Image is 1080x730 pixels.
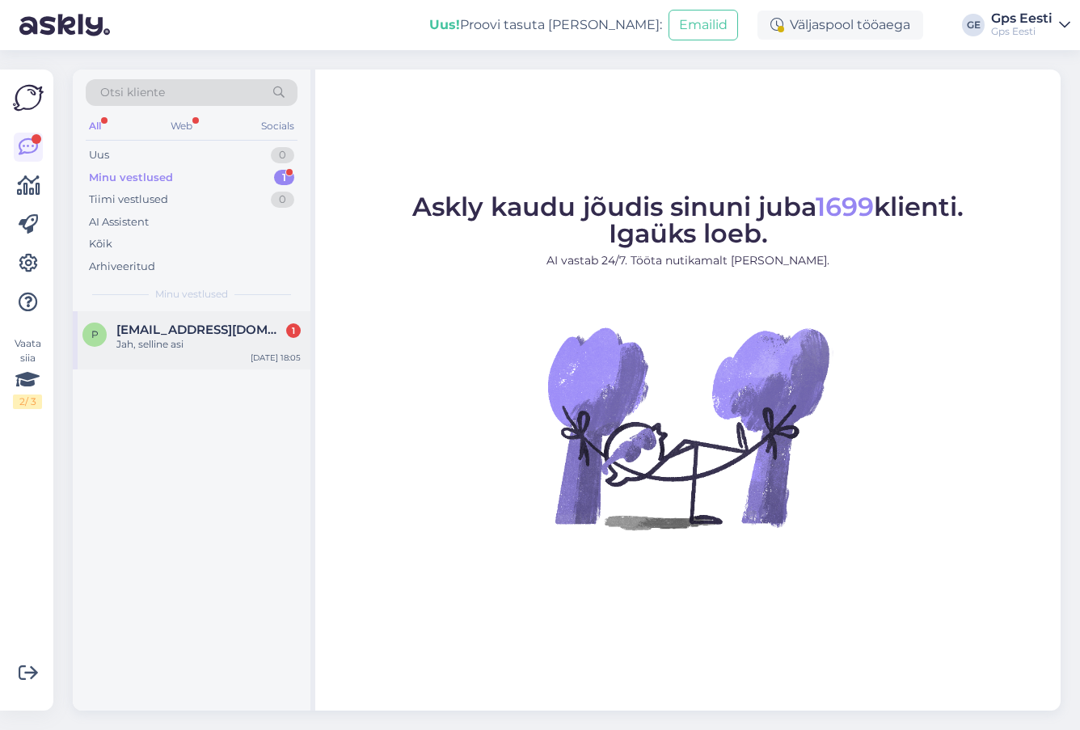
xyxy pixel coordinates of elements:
[155,287,228,302] span: Minu vestlused
[991,12,1070,38] a: Gps EestiGps Eesti
[89,147,109,163] div: Uus
[91,328,99,340] span: p
[89,214,149,230] div: AI Assistent
[991,12,1053,25] div: Gps Eesti
[86,116,104,137] div: All
[89,170,173,186] div: Minu vestlused
[13,82,44,113] img: Askly Logo
[251,352,301,364] div: [DATE] 18:05
[100,84,165,101] span: Otsi kliente
[89,192,168,208] div: Tiimi vestlused
[816,191,874,222] span: 1699
[271,192,294,208] div: 0
[13,395,42,409] div: 2 / 3
[116,337,301,352] div: Jah, selline asi
[962,14,985,36] div: GE
[274,170,294,186] div: 1
[89,236,112,252] div: Kõik
[669,10,738,40] button: Emailid
[167,116,196,137] div: Web
[991,25,1053,38] div: Gps Eesti
[116,323,285,337] span: pacchenko@gmail.com
[412,191,964,249] span: Askly kaudu jõudis sinuni juba klienti. Igaüks loeb.
[429,17,460,32] b: Uus!
[13,336,42,409] div: Vaata siia
[286,323,301,338] div: 1
[412,252,964,269] p: AI vastab 24/7. Tööta nutikamalt [PERSON_NAME].
[271,147,294,163] div: 0
[429,15,662,35] div: Proovi tasuta [PERSON_NAME]:
[542,282,833,573] img: No Chat active
[757,11,923,40] div: Väljaspool tööaega
[258,116,297,137] div: Socials
[89,259,155,275] div: Arhiveeritud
